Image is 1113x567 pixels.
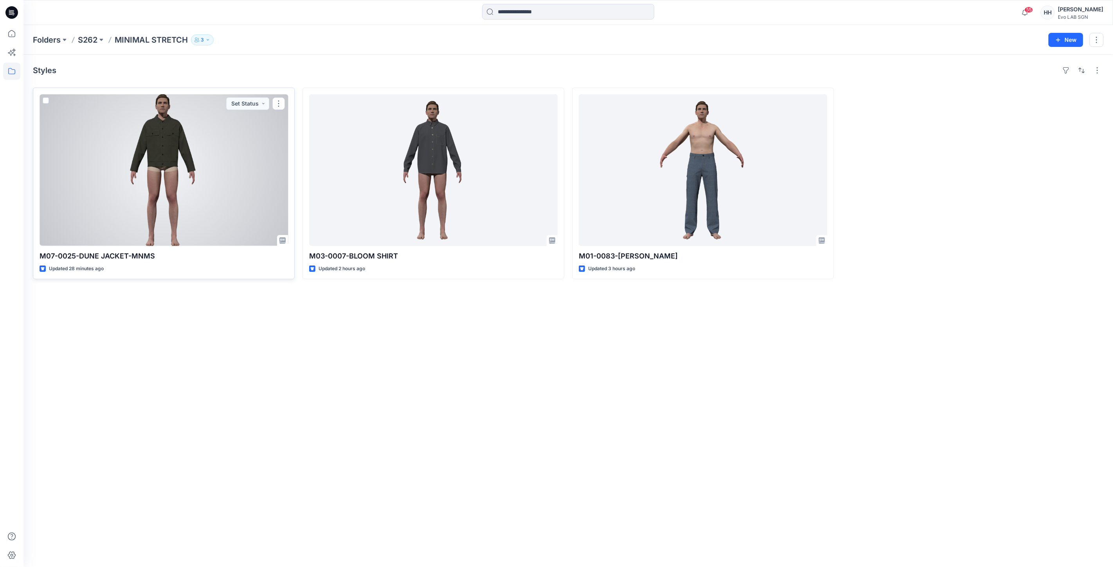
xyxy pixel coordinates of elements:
[49,265,104,273] p: Updated 28 minutes ago
[40,251,288,262] p: M07-0025-DUNE JACKET-MNMS
[579,251,827,262] p: M01-0083-[PERSON_NAME]
[78,34,97,45] a: S262
[1058,14,1103,20] div: Evo LAB SGN
[33,66,56,75] h4: Styles
[309,251,558,262] p: M03-0007-BLOOM SHIRT
[579,94,827,246] a: M01-0083-LOOM CARPENTER
[40,94,288,246] a: M07-0025-DUNE JACKET-MNMS
[1041,5,1055,20] div: HH
[1058,5,1103,14] div: [PERSON_NAME]
[1025,7,1033,13] span: 55
[201,36,204,44] p: 3
[191,34,214,45] button: 3
[319,265,365,273] p: Updated 2 hours ago
[1048,33,1083,47] button: New
[309,94,558,246] a: M03-0007-BLOOM SHIRT
[115,34,188,45] p: MINIMAL STRETCH
[33,34,61,45] a: Folders
[588,265,635,273] p: Updated 3 hours ago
